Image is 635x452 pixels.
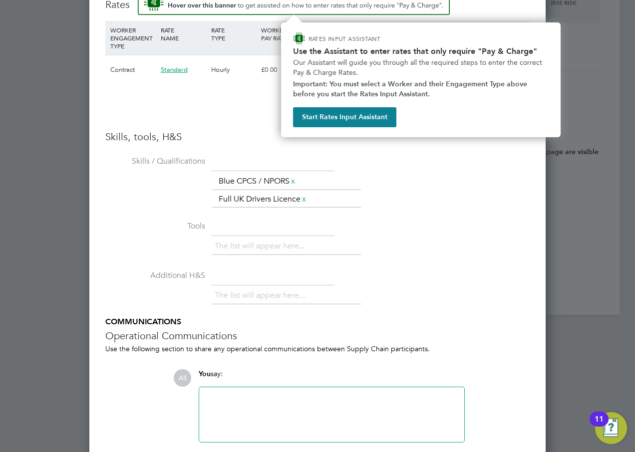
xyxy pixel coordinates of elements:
[108,55,158,84] div: Contract
[105,221,205,231] label: Tools
[293,46,549,56] h2: Use the Assistant to enter rates that only require "Pay & Charge"
[595,419,604,432] div: 11
[293,58,549,77] p: Our Assistant will guide you through all the required steps to enter the correct Pay & Charge Rates.
[215,239,309,253] li: The list will appear here...
[293,107,396,127] button: Start Rates Input Assistant
[293,80,529,98] strong: Important: You must select a Worker and their Engagement Type above before you start the Rates In...
[359,21,410,47] div: EMPLOYER COST
[161,65,188,74] span: Standard
[309,21,359,47] div: HOLIDAY PAY
[105,156,205,167] label: Skills / Qualifications
[199,369,465,387] div: say:
[215,289,309,302] li: The list will appear here...
[259,55,309,84] div: £0.00
[174,369,191,387] span: AS
[301,193,308,206] a: x
[460,21,494,55] div: AGENCY CHARGE RATE
[199,370,211,378] span: You
[105,130,530,143] h3: Skills, tools, H&S
[105,329,530,342] h3: Operational Communications
[410,21,460,47] div: AGENCY MARKUP
[108,21,158,55] div: WORKER ENGAGEMENT TYPE
[309,34,434,43] p: RATES INPUT ASSISTANT
[209,55,259,84] div: Hourly
[215,175,301,188] li: Blue CPCS / NPORS
[105,270,205,281] label: Additional H&S
[105,317,530,327] h5: COMMUNICATIONS
[293,32,305,44] img: ENGAGE Assistant Icon
[215,193,312,206] li: Full UK Drivers Licence
[105,344,530,353] div: Use the following section to share any operational communications between Supply Chain participants.
[290,175,297,188] a: x
[281,22,561,137] div: How to input Rates that only require Pay & Charge
[259,21,309,47] div: WORKER PAY RATE
[595,412,627,444] button: Open Resource Center, 11 new notifications
[158,21,209,47] div: RATE NAME
[209,21,259,47] div: RATE TYPE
